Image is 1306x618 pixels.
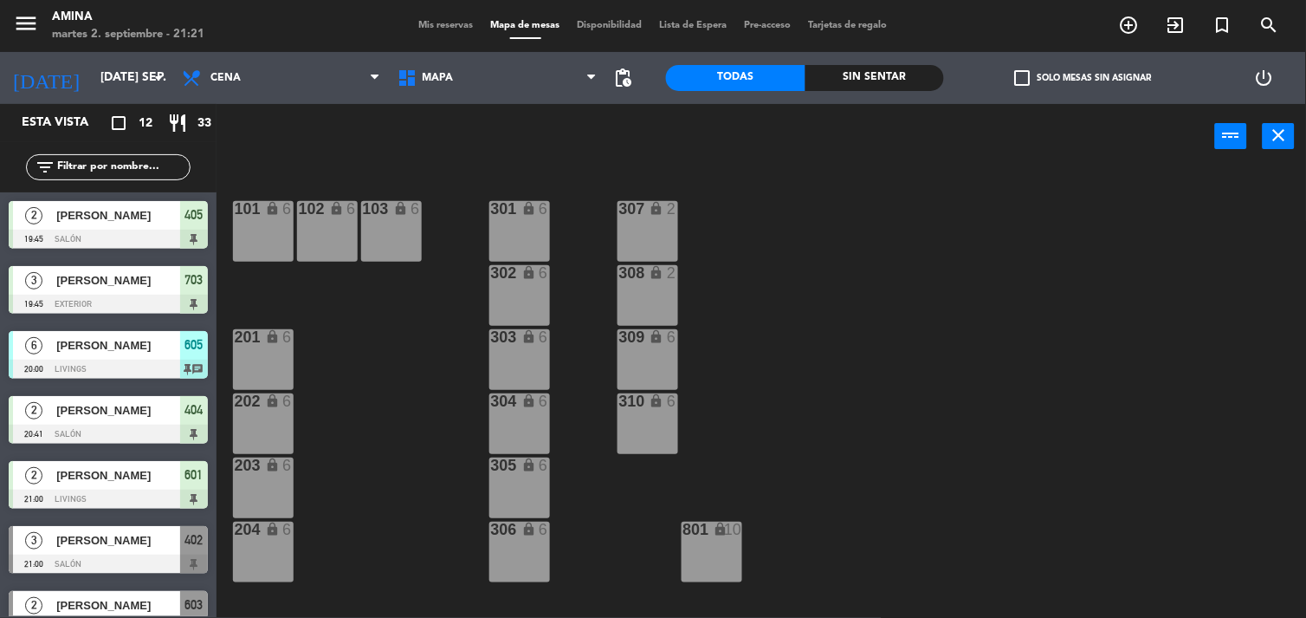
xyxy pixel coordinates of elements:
[650,201,664,216] i: lock
[667,201,677,217] div: 2
[411,21,482,30] span: Mis reservas
[55,158,190,177] input: Filtrar por nombre...
[423,72,454,84] span: Mapa
[25,207,42,224] span: 2
[491,201,492,217] div: 301
[569,21,651,30] span: Disponibilidad
[25,597,42,615] span: 2
[521,458,536,472] i: lock
[25,467,42,485] span: 2
[619,394,620,409] div: 310
[282,201,293,217] div: 6
[667,329,677,345] div: 6
[650,394,664,408] i: lock
[185,465,204,485] span: 601
[56,336,180,355] span: [PERSON_NAME]
[210,72,241,84] span: Cena
[56,531,180,550] span: [PERSON_NAME]
[491,522,492,537] div: 306
[235,201,236,217] div: 101
[265,201,280,216] i: lock
[651,21,736,30] span: Lista de Espera
[108,113,129,133] i: crop_square
[139,114,152,133] span: 12
[491,394,492,409] div: 304
[56,271,180,289] span: [PERSON_NAME]
[521,201,536,216] i: lock
[185,595,204,615] span: 603
[805,65,945,91] div: Sin sentar
[539,522,549,537] div: 6
[1015,70,1031,86] span: check_box_outline_blank
[35,157,55,178] i: filter_list
[197,114,211,133] span: 33
[9,113,125,133] div: Esta vista
[282,329,293,345] div: 6
[148,68,169,88] i: arrow_drop_down
[539,458,549,473] div: 6
[491,265,492,281] div: 302
[1215,123,1247,149] button: power_input
[491,329,492,345] div: 303
[56,206,180,224] span: [PERSON_NAME]
[411,201,421,217] div: 6
[56,596,180,615] span: [PERSON_NAME]
[25,272,42,289] span: 3
[491,458,492,473] div: 305
[521,329,536,344] i: lock
[185,270,204,290] span: 703
[185,400,204,420] span: 404
[56,466,180,485] span: [PERSON_NAME]
[25,337,42,355] span: 6
[666,65,805,91] div: Todas
[619,201,620,217] div: 307
[521,394,536,408] i: lock
[393,201,408,216] i: lock
[521,265,536,280] i: lock
[539,329,549,345] div: 6
[736,21,800,30] span: Pre-acceso
[539,265,549,281] div: 6
[667,265,677,281] div: 2
[299,201,300,217] div: 102
[185,205,204,225] span: 405
[714,522,728,537] i: lock
[650,329,664,344] i: lock
[521,522,536,537] i: lock
[539,201,549,217] div: 6
[265,329,280,344] i: lock
[619,265,620,281] div: 308
[539,394,549,409] div: 6
[650,265,664,280] i: lock
[56,401,180,420] span: [PERSON_NAME]
[1259,15,1280,36] i: search
[282,458,293,473] div: 6
[1119,15,1140,36] i: add_circle_outline
[13,10,39,36] i: menu
[363,201,364,217] div: 103
[1015,70,1152,86] label: Solo mesas sin asignar
[235,329,236,345] div: 201
[235,394,236,409] div: 202
[282,522,293,537] div: 6
[25,402,42,420] span: 2
[282,394,293,409] div: 6
[235,522,236,537] div: 204
[265,522,280,537] i: lock
[683,522,684,537] div: 801
[25,532,42,550] span: 3
[52,26,204,43] div: martes 2. septiembre - 21:21
[800,21,896,30] span: Tarjetas de regalo
[1269,125,1290,146] i: close
[346,201,357,217] div: 6
[52,9,204,26] div: Amina
[1254,68,1275,88] i: power_settings_new
[667,394,677,409] div: 6
[1212,15,1233,36] i: turned_in_not
[482,21,569,30] span: Mapa de mesas
[185,530,204,550] span: 402
[612,68,633,88] span: pending_actions
[329,201,344,216] i: lock
[265,458,280,472] i: lock
[235,458,236,473] div: 203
